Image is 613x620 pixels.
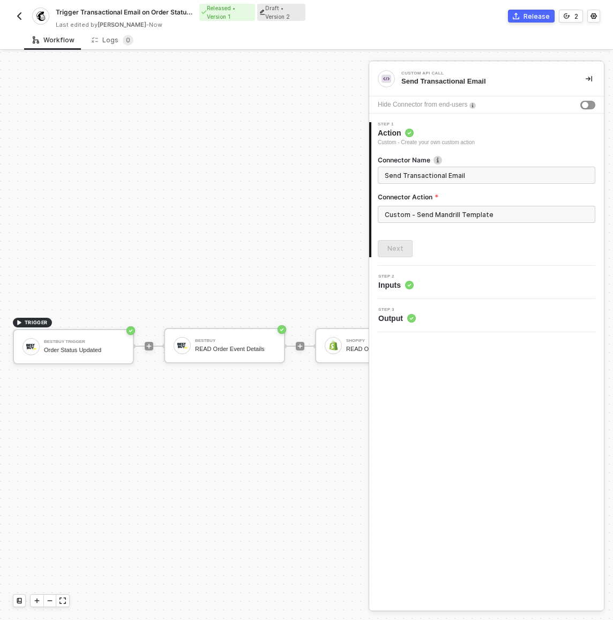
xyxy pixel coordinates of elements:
[33,36,74,44] div: Workflow
[44,347,124,354] div: Order Status Updated
[378,274,414,279] span: Step 2
[126,326,135,335] span: icon-success-page
[378,138,475,147] div: Custom - Create your own custom action
[590,13,597,19] span: icon-settings
[44,340,124,344] div: BestBuy Trigger
[382,74,391,84] img: integration-icon
[146,343,152,349] span: icon-play
[257,4,305,21] div: Draft • Version 2
[297,343,303,349] span: icon-play
[469,102,476,109] img: icon-info
[195,346,275,353] div: READ Order Event Details
[36,11,45,21] img: integration-icon
[369,308,604,324] div: Step 3Output
[92,35,133,46] div: Logs
[177,341,187,350] img: icon
[378,155,595,165] label: Connector Name
[385,169,586,181] input: Enter description
[433,156,442,165] img: icon-info
[574,12,578,21] div: 2
[369,274,604,290] div: Step 2Inputs
[378,308,416,312] span: Step 3
[278,325,286,334] span: icon-success-page
[34,597,40,604] span: icon-play
[378,100,467,110] div: Hide Connector from end-users
[195,339,275,343] div: BestBuy
[559,10,583,23] button: 2
[199,4,255,21] div: Released • Version 1
[259,9,265,15] span: icon-edit
[13,10,26,23] button: back
[378,240,413,257] button: Next
[16,319,23,326] span: icon-play
[586,76,592,82] span: icon-collapse-right
[401,77,569,86] div: Send Transactional Email
[369,122,604,257] div: Step 1Action Custom - Create your own custom actionConnector Nameicon-infoConnector ActionNext
[56,21,305,29] div: Last edited by - Now
[346,339,427,343] div: Shopify
[26,342,36,352] img: icon
[25,318,48,327] span: TRIGGER
[15,12,24,20] img: back
[564,13,570,19] span: icon-versioning
[524,12,550,21] div: Release
[346,346,427,353] div: READ Order by ID
[401,71,562,76] div: Custom API Call
[378,313,416,324] span: Output
[508,10,555,23] button: Release
[123,35,133,46] sup: 0
[47,597,53,604] span: icon-minus
[378,128,475,138] span: Action
[59,597,66,604] span: icon-expand
[378,280,414,290] span: Inputs
[378,122,475,126] span: Step 1
[513,13,519,19] span: icon-commerce
[378,206,595,223] input: Connector Action
[378,192,595,201] label: Connector Action
[328,341,338,350] img: icon
[98,21,146,28] span: [PERSON_NAME]
[56,8,195,17] span: Trigger Transactional Email on Order Status Update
